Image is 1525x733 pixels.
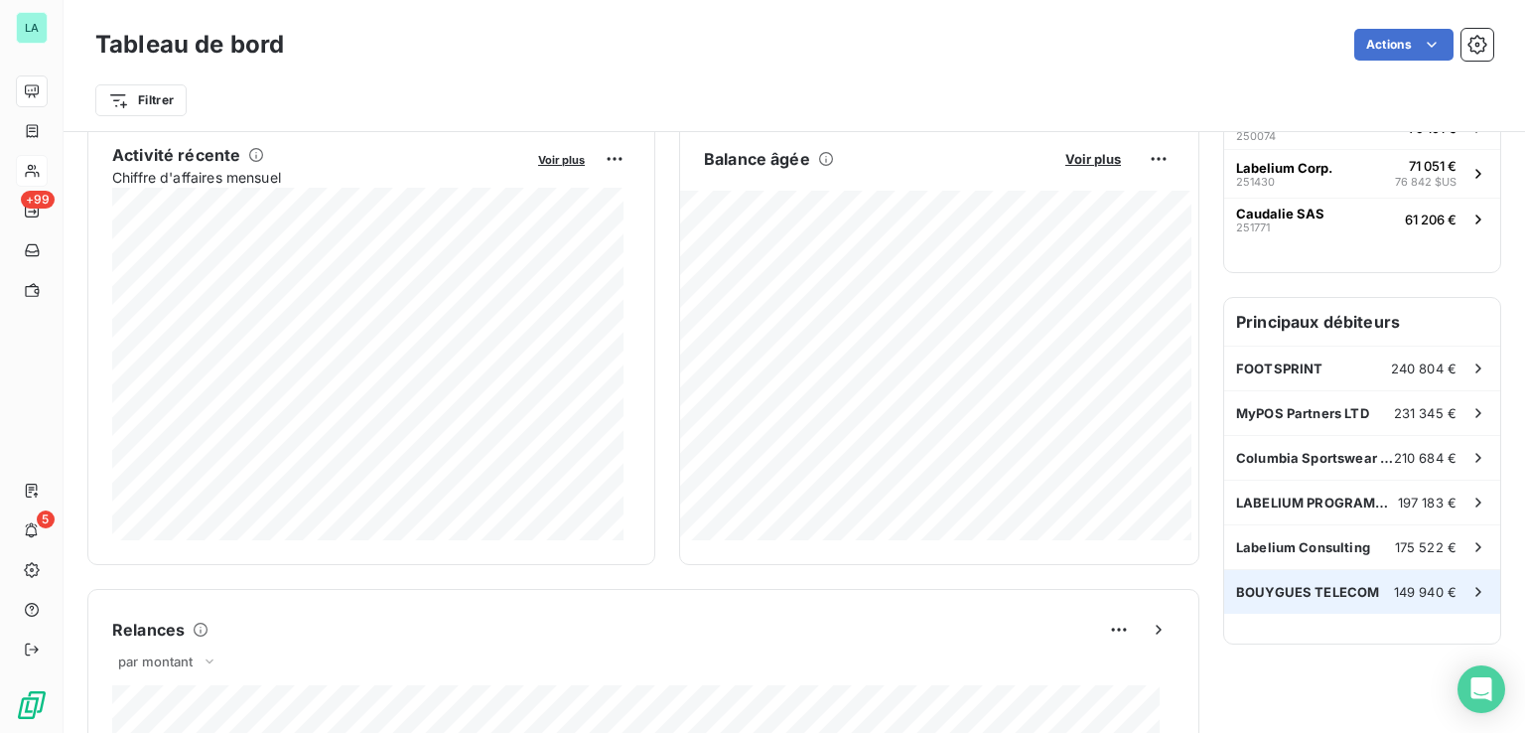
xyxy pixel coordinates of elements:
h6: Principaux débiteurs [1224,298,1500,346]
span: Voir plus [1065,151,1121,167]
span: 76 842 $US [1395,174,1456,191]
span: Voir plus [538,153,585,167]
button: Actions [1354,29,1454,61]
span: 210 684 € [1394,450,1456,466]
span: Labelium Corp. [1236,160,1332,176]
span: 250074 [1236,130,1276,142]
span: 231 345 € [1394,405,1456,421]
span: 240 804 € [1391,361,1456,376]
a: +99 [16,195,47,226]
button: Voir plus [532,150,591,168]
span: 251771 [1236,221,1270,233]
span: 61 206 € [1405,212,1456,227]
h6: Balance âgée [704,147,810,171]
span: 197 183 € [1398,495,1456,511]
img: Logo LeanPay [16,689,48,721]
div: LA [16,12,48,44]
div: Open Intercom Messenger [1457,665,1505,713]
span: 149 940 € [1394,584,1456,600]
span: LABELIUM PROGRAMMATIC [1236,495,1398,511]
span: BOUYGUES TELECOM [1236,584,1379,600]
span: 175 522 € [1395,539,1456,555]
span: Labelium Consulting [1236,539,1370,555]
h6: Activité récente [112,143,240,167]
span: MyPOS Partners LTD [1236,405,1369,421]
span: +99 [21,191,55,209]
span: 251430 [1236,176,1275,188]
h3: Tableau de bord [95,27,284,63]
span: Chiffre d'affaires mensuel [112,167,524,188]
span: 71 051 € [1409,158,1456,174]
span: FOOTSPRINT [1236,361,1323,376]
button: Caudalie SAS25177161 206 € [1224,198,1500,241]
span: 5 [37,511,55,528]
span: par montant [118,654,194,669]
span: Columbia Sportswear International [1236,450,1394,466]
button: Filtrer [95,84,187,116]
button: Labelium Corp.25143071 051 €76 842 $US [1224,149,1500,198]
button: Voir plus [1059,150,1127,168]
h6: Relances [112,618,185,642]
span: Caudalie SAS [1236,206,1324,221]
